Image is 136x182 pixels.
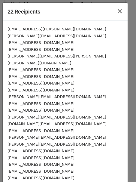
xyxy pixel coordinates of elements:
[112,3,128,20] button: Close
[106,153,136,182] iframe: Chat Widget
[8,149,74,153] small: [EMAIL_ADDRESS][DOMAIN_NAME]
[8,94,106,99] small: [PERSON_NAME][EMAIL_ADDRESS][DOMAIN_NAME]
[8,135,106,140] small: [PERSON_NAME][EMAIL_ADDRESS][DOMAIN_NAME]
[8,81,74,85] small: [EMAIL_ADDRESS][DOMAIN_NAME]
[8,54,106,65] small: [PERSON_NAME][EMAIL_ADDRESS][PERSON_NAME][PERSON_NAME][DOMAIN_NAME]
[8,8,40,16] h5: 22 Recipients
[8,47,74,52] small: [EMAIL_ADDRESS][DOMAIN_NAME]
[8,156,74,160] small: [EMAIL_ADDRESS][DOMAIN_NAME]
[8,176,74,180] small: [EMAIL_ADDRESS][DOMAIN_NAME]
[8,27,106,31] small: [EMAIL_ADDRESS][PERSON_NAME][DOMAIN_NAME]
[117,7,123,15] span: ×
[8,108,74,113] small: [EMAIL_ADDRESS][DOMAIN_NAME]
[8,115,106,119] small: [PERSON_NAME][EMAIL_ADDRESS][DOMAIN_NAME]
[8,74,74,79] small: [EMAIL_ADDRESS][DOMAIN_NAME]
[8,40,74,45] small: [EMAIL_ADDRESS][DOMAIN_NAME]
[8,162,74,167] small: [EMAIL_ADDRESS][DOMAIN_NAME]
[8,122,106,126] small: [DOMAIN_NAME][EMAIL_ADDRESS][DOMAIN_NAME]
[8,128,74,133] small: [EMAIL_ADDRESS][DOMAIN_NAME]
[8,101,74,106] small: [EMAIL_ADDRESS][DOMAIN_NAME]
[8,142,106,147] small: [PERSON_NAME][EMAIL_ADDRESS][DOMAIN_NAME]
[8,169,74,174] small: [EMAIL_ADDRESS][DOMAIN_NAME]
[8,67,74,72] small: [EMAIL_ADDRESS][DOMAIN_NAME]
[8,34,106,38] small: [PERSON_NAME][EMAIL_ADDRESS][DOMAIN_NAME]
[8,88,74,92] small: [EMAIL_ADDRESS][DOMAIN_NAME]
